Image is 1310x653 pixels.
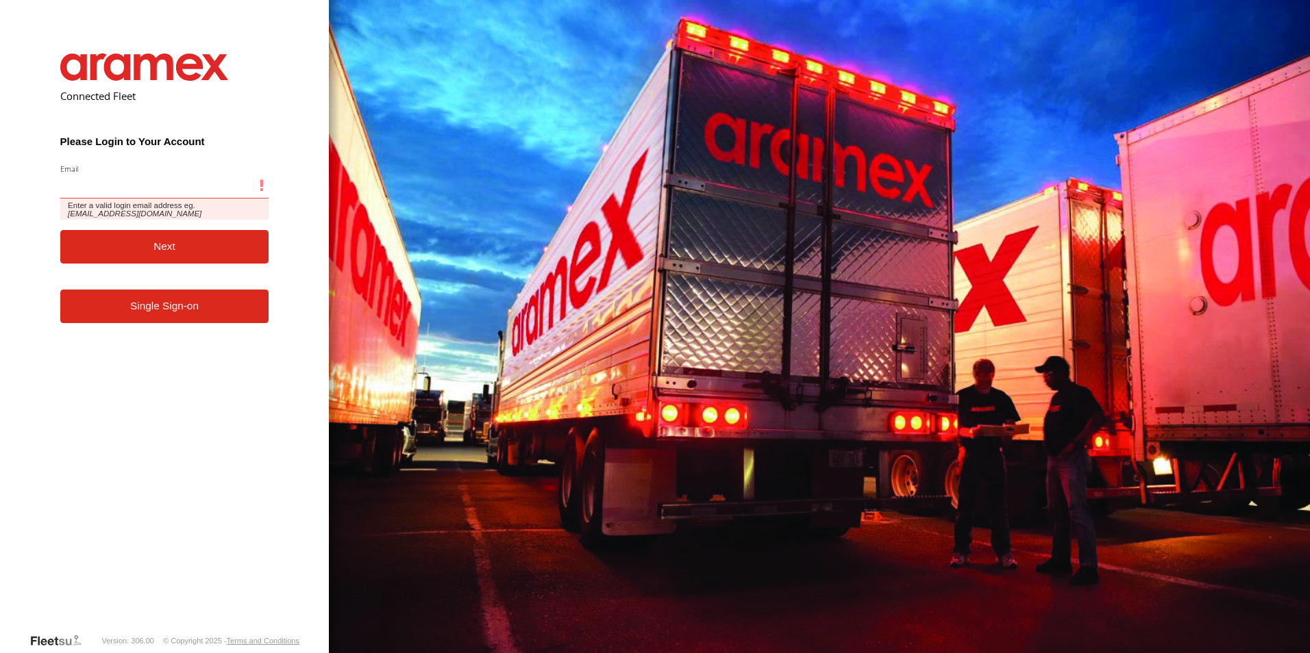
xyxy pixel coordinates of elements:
[60,290,269,323] a: Single Sign-on
[102,637,154,645] div: Version: 306.00
[60,136,269,147] h3: Please Login to Your Account
[68,209,201,218] em: [EMAIL_ADDRESS][DOMAIN_NAME]
[60,53,229,81] img: Aramex
[60,89,269,103] h2: Connected Fleet
[163,637,299,645] div: © Copyright 2025 -
[227,637,299,645] a: Terms and Conditions
[60,230,269,264] button: Next
[29,634,92,648] a: Visit our Website
[60,199,269,220] span: Enter a valid login email address eg.
[60,164,269,174] label: Email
